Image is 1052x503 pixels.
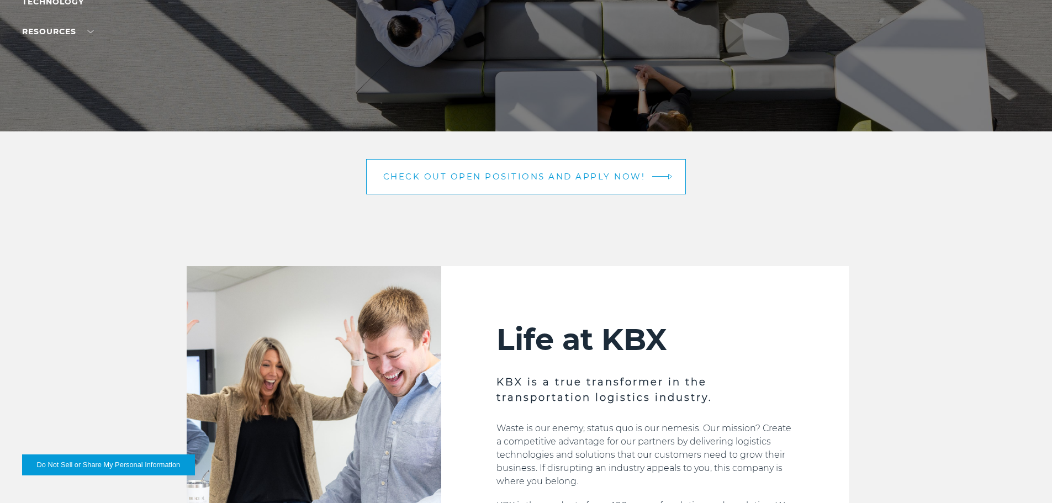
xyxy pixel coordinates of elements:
[22,27,94,36] a: RESOURCES
[22,454,195,475] button: Do Not Sell or Share My Personal Information
[496,374,794,405] h3: KBX is a true transformer in the transportation logistics industry.
[997,450,1052,503] iframe: Chat Widget
[496,321,794,358] h2: Life at KBX
[366,159,686,194] a: Check out open positions and apply now! arrow arrow
[668,173,673,179] img: arrow
[383,172,646,181] span: Check out open positions and apply now!
[496,422,794,488] p: Waste is our enemy; status quo is our nemesis. Our mission? Create a competitive advantage for ou...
